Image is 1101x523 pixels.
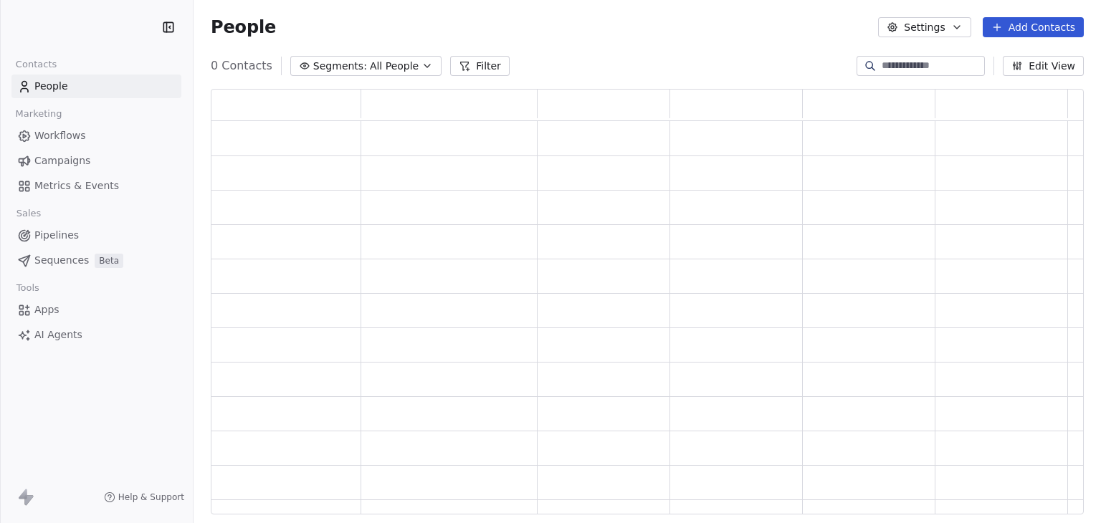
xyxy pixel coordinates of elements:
span: Segments: [313,59,367,74]
button: Settings [878,17,971,37]
span: Tools [10,277,45,299]
span: Apps [34,302,59,317]
a: Pipelines [11,224,181,247]
button: Add Contacts [983,17,1084,37]
span: Metrics & Events [34,178,119,193]
span: Workflows [34,128,86,143]
a: Metrics & Events [11,174,181,198]
span: AI Agents [34,327,82,342]
span: All People [370,59,419,74]
a: Campaigns [11,149,181,173]
a: AI Agents [11,323,181,347]
span: Sequences [34,253,89,268]
a: SequencesBeta [11,249,181,272]
a: Help & Support [104,491,184,503]
button: Filter [450,56,510,76]
span: People [34,79,68,94]
span: Campaigns [34,153,90,168]
span: 0 Contacts [211,57,272,75]
span: Help & Support [118,491,184,503]
a: People [11,75,181,98]
button: Edit View [1003,56,1084,76]
span: Pipelines [34,228,79,243]
a: Apps [11,298,181,322]
span: Marketing [9,103,68,125]
span: Contacts [9,54,63,75]
span: Beta [95,254,123,268]
span: People [211,16,276,38]
span: Sales [10,203,47,224]
a: Workflows [11,124,181,148]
